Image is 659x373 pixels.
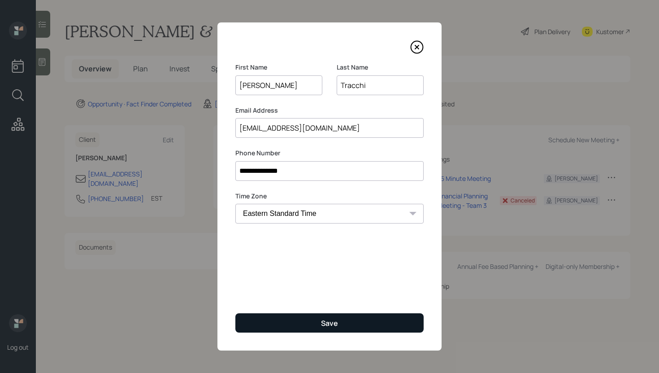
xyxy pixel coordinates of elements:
[235,106,424,115] label: Email Address
[235,192,424,201] label: Time Zone
[337,63,424,72] label: Last Name
[321,318,338,328] div: Save
[235,149,424,158] label: Phone Number
[235,313,424,333] button: Save
[235,63,322,72] label: First Name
